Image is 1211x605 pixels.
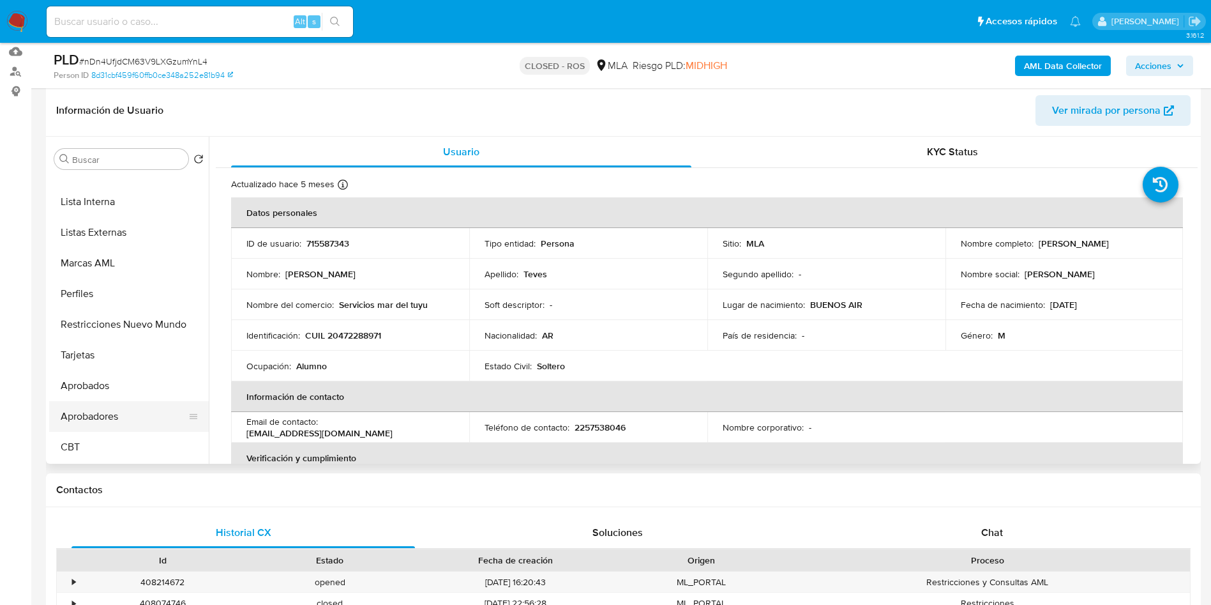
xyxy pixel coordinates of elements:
[312,15,316,27] span: s
[231,197,1183,228] th: Datos personales
[961,299,1045,310] p: Fecha de nacimiento :
[785,572,1190,593] div: Restricciones y Consultas AML
[1050,299,1077,310] p: [DATE]
[1039,238,1109,249] p: [PERSON_NAME]
[56,104,163,117] h1: Información de Usuario
[49,309,209,340] button: Restricciones Nuevo Mundo
[91,70,233,81] a: 8d31cbf459f60ffb0ce348a252e81b94
[986,15,1057,28] span: Accesos rápidos
[56,484,1191,496] h1: Contactos
[339,299,428,310] p: Servicios mar del tuyu
[595,59,628,73] div: MLA
[723,268,794,280] p: Segundo apellido :
[49,401,199,432] button: Aprobadores
[305,330,381,341] p: CUIL 20472288971
[49,432,209,463] button: CBT
[246,427,393,439] p: [EMAIL_ADDRESS][DOMAIN_NAME]
[246,416,318,427] p: Email de contacto :
[723,238,741,249] p: Sitio :
[306,238,349,249] p: 715587343
[246,238,301,249] p: ID de usuario :
[485,330,537,341] p: Nacionalidad :
[1035,95,1191,126] button: Ver mirada por persona
[802,330,804,341] p: -
[72,154,183,165] input: Buscar
[49,248,209,279] button: Marcas AML
[216,525,271,540] span: Historial CX
[542,330,553,341] p: AR
[88,554,237,567] div: Id
[1188,15,1201,28] a: Salir
[809,422,811,433] p: -
[520,57,590,75] p: CLOSED - ROS
[296,360,327,372] p: Alumno
[72,576,75,588] div: •
[550,299,552,310] p: -
[1052,95,1161,126] span: Ver mirada por persona
[592,525,643,540] span: Soluciones
[1111,15,1184,27] p: gustavo.deseta@mercadolibre.com
[537,360,565,372] p: Soltero
[627,554,776,567] div: Origen
[523,268,547,280] p: Teves
[295,15,305,27] span: Alt
[423,554,609,567] div: Fecha de creación
[927,144,978,159] span: KYC Status
[799,268,801,280] p: -
[285,268,356,280] p: [PERSON_NAME]
[746,238,764,249] p: MLA
[575,422,626,433] p: 2257538046
[246,360,291,372] p: Ocupación :
[485,268,518,280] p: Apellido :
[59,154,70,164] button: Buscar
[49,279,209,309] button: Perfiles
[998,330,1005,341] p: M
[246,572,414,593] div: opened
[49,371,209,401] button: Aprobados
[193,154,204,168] button: Volver al orden por defecto
[723,422,804,433] p: Nombre corporativo :
[1070,16,1081,27] a: Notificaciones
[79,55,207,68] span: # nDn4UfjdCM63V9LXGzumYnL4
[231,178,335,190] p: Actualizado hace 5 meses
[1186,30,1205,40] span: 3.161.2
[246,268,280,280] p: Nombre :
[231,381,1183,412] th: Información de contacto
[47,13,353,30] input: Buscar usuario o caso...
[485,238,536,249] p: Tipo entidad :
[961,238,1034,249] p: Nombre completo :
[810,299,862,310] p: BUENOS AIR
[49,340,209,371] button: Tarjetas
[485,360,532,372] p: Estado Civil :
[231,443,1183,473] th: Verificación y cumplimiento
[54,70,89,81] b: Person ID
[1135,56,1171,76] span: Acciones
[485,299,545,310] p: Soft descriptor :
[1015,56,1111,76] button: AML Data Collector
[794,554,1181,567] div: Proceso
[414,572,618,593] div: [DATE] 16:20:43
[618,572,785,593] div: ML_PORTAL
[1024,56,1102,76] b: AML Data Collector
[961,268,1019,280] p: Nombre social :
[49,187,209,217] button: Lista Interna
[961,330,993,341] p: Género :
[246,299,334,310] p: Nombre del comercio :
[54,49,79,70] b: PLD
[981,525,1003,540] span: Chat
[79,572,246,593] div: 408214672
[686,58,727,73] span: MIDHIGH
[322,13,348,31] button: search-icon
[443,144,479,159] span: Usuario
[541,238,575,249] p: Persona
[723,299,805,310] p: Lugar de nacimiento :
[723,330,797,341] p: País de residencia :
[1025,268,1095,280] p: [PERSON_NAME]
[485,422,569,433] p: Teléfono de contacto :
[1126,56,1193,76] button: Acciones
[246,330,300,341] p: Identificación :
[633,59,727,73] span: Riesgo PLD:
[49,217,209,248] button: Listas Externas
[255,554,405,567] div: Estado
